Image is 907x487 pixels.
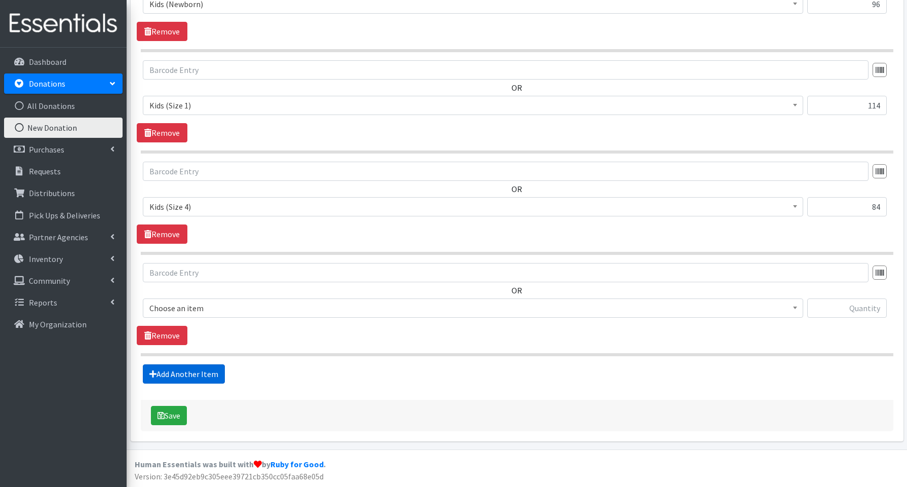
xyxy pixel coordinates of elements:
[29,79,65,89] p: Donations
[4,96,123,116] a: All Donations
[143,162,869,181] input: Barcode Entry
[149,200,797,214] span: Kids (Size 4)
[29,144,64,155] p: Purchases
[149,301,797,315] span: Choose an item
[29,297,57,308] p: Reports
[4,118,123,138] a: New Donation
[4,227,123,247] a: Partner Agencies
[29,210,100,220] p: Pick Ups & Deliveries
[143,298,803,318] span: Choose an item
[4,271,123,291] a: Community
[135,459,326,469] strong: Human Essentials was built with by .
[4,314,123,334] a: My Organization
[137,224,187,244] a: Remove
[4,161,123,181] a: Requests
[29,276,70,286] p: Community
[511,183,522,195] label: OR
[143,364,225,384] a: Add Another Item
[807,298,887,318] input: Quantity
[143,96,803,115] span: Kids (Size 1)
[135,471,324,481] span: Version: 3e45d92eb9c305eee39721cb350cc05faa68e05d
[143,197,803,216] span: Kids (Size 4)
[137,22,187,41] a: Remove
[143,60,869,80] input: Barcode Entry
[4,205,123,226] a: Pick Ups & Deliveries
[4,183,123,203] a: Distributions
[807,197,887,216] input: Quantity
[151,406,187,425] button: Save
[4,52,123,72] a: Dashboard
[29,57,66,67] p: Dashboard
[29,319,87,329] p: My Organization
[4,73,123,94] a: Donations
[807,96,887,115] input: Quantity
[4,249,123,269] a: Inventory
[29,166,61,176] p: Requests
[137,123,187,142] a: Remove
[4,139,123,160] a: Purchases
[270,459,324,469] a: Ruby for Good
[4,7,123,41] img: HumanEssentials
[4,292,123,313] a: Reports
[29,188,75,198] p: Distributions
[143,263,869,282] input: Barcode Entry
[137,326,187,345] a: Remove
[29,254,63,264] p: Inventory
[29,232,88,242] p: Partner Agencies
[149,98,797,113] span: Kids (Size 1)
[511,284,522,296] label: OR
[511,82,522,94] label: OR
